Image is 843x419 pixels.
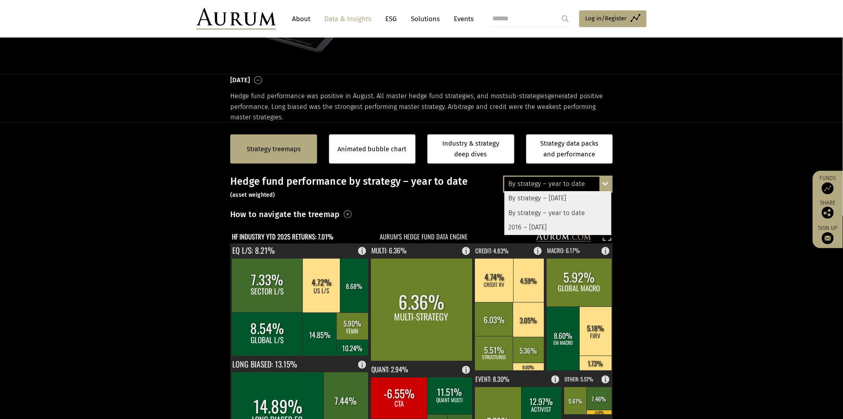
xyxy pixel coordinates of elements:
img: Share this post [822,207,834,219]
a: Events [450,12,474,26]
span: sub-strategies [505,92,548,100]
div: 2016 – [DATE] [504,220,612,235]
a: Data & Insights [320,12,375,26]
h3: [DATE] [230,74,250,86]
img: Sign up to our newsletter [822,232,834,244]
div: Share [817,200,839,219]
a: Strategy treemaps [247,144,301,154]
small: (asset weighted) [230,192,275,198]
span: Log in/Register [585,14,627,23]
a: Solutions [407,12,444,26]
p: Hedge fund performance was positive in August. All master hedge fund strategies, and most generat... [230,91,613,123]
input: Submit [557,11,573,27]
h3: Hedge fund performance by strategy – year to date [230,176,613,200]
div: By strategy – [DATE] [504,192,612,206]
a: Log in/Register [579,10,647,27]
a: Funds [817,175,839,194]
a: Industry & strategy deep dives [427,134,514,164]
div: By strategy – year to date [504,177,612,191]
a: Strategy data packs and performance [526,134,613,164]
a: Sign up [817,225,839,244]
h3: How to navigate the treemap [230,208,340,221]
a: Animated bubble chart [338,144,407,154]
a: ESG [381,12,401,26]
a: About [288,12,314,26]
img: Access Funds [822,182,834,194]
div: By strategy – year to date [504,206,612,220]
img: Aurum [196,8,276,30]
